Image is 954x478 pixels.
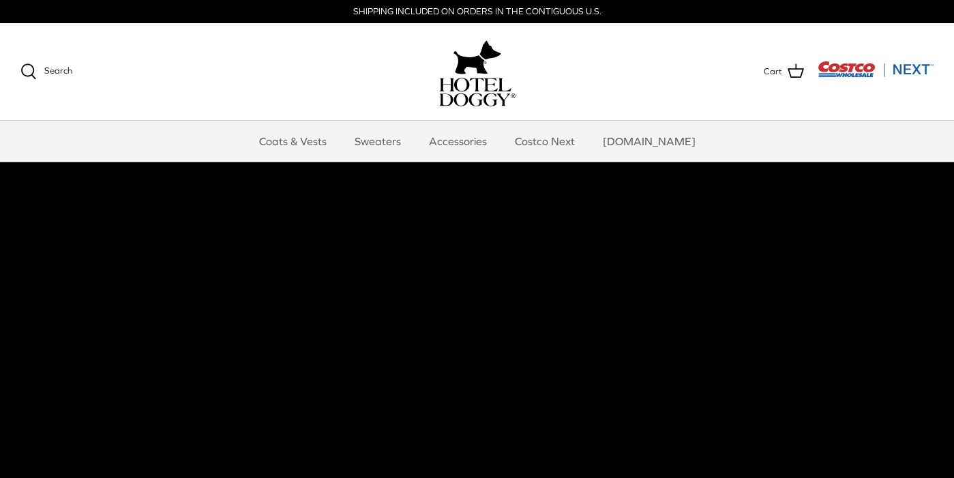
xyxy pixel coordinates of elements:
span: Search [44,65,72,76]
span: Cart [764,65,782,79]
a: Visit Costco Next [818,70,934,80]
img: hoteldoggycom [439,78,516,106]
img: hoteldoggy.com [453,37,501,78]
a: hoteldoggy.com hoteldoggycom [439,37,516,106]
a: Costco Next [503,121,587,162]
a: Cart [764,63,804,80]
a: Search [20,63,72,80]
a: Coats & Vests [247,121,339,162]
a: Accessories [417,121,499,162]
img: Costco Next [818,61,934,78]
a: [DOMAIN_NAME] [591,121,708,162]
a: Sweaters [342,121,413,162]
